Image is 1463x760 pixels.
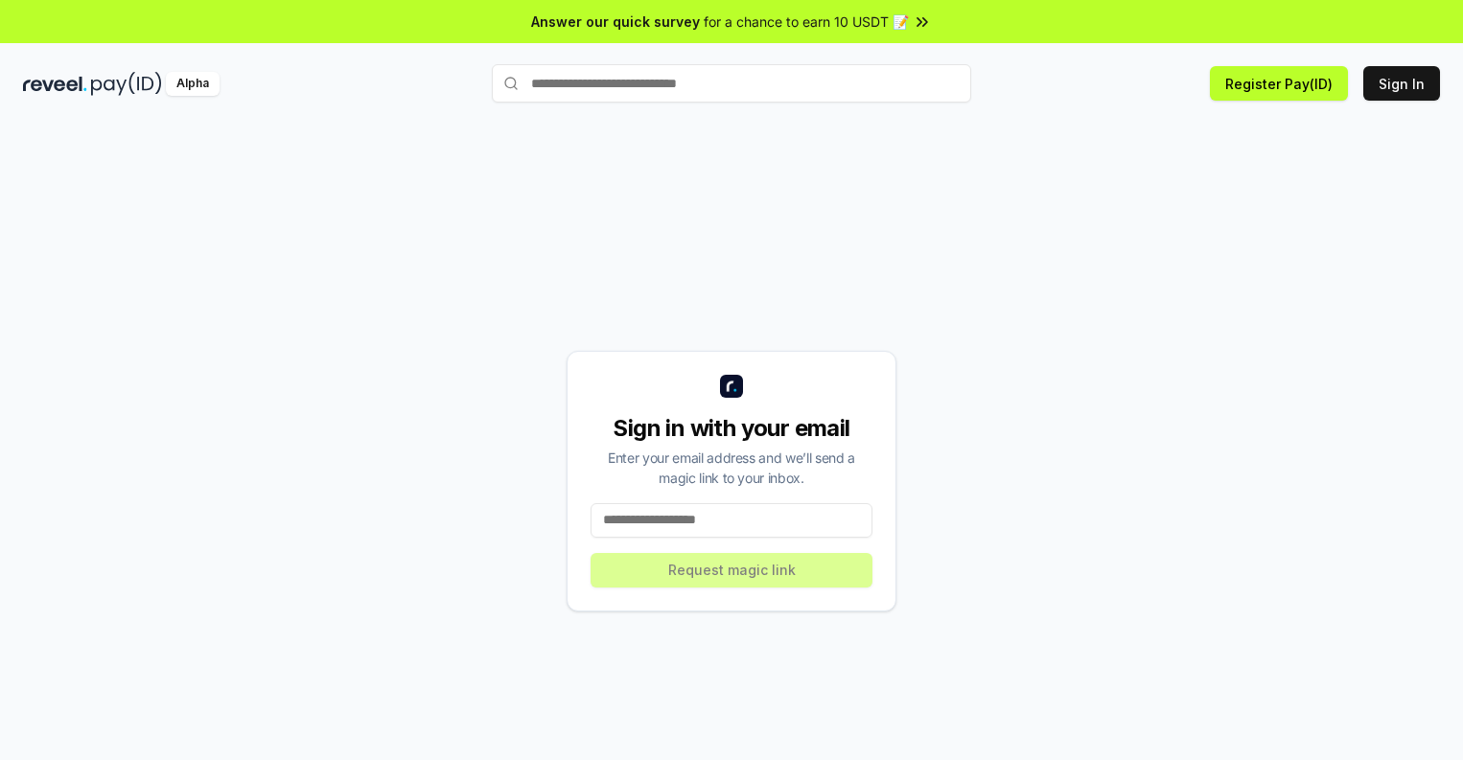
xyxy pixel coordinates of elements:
img: pay_id [91,72,162,96]
span: Answer our quick survey [531,12,700,32]
div: Sign in with your email [591,413,872,444]
img: reveel_dark [23,72,87,96]
span: for a chance to earn 10 USDT 📝 [704,12,909,32]
button: Register Pay(ID) [1210,66,1348,101]
div: Alpha [166,72,220,96]
div: Enter your email address and we’ll send a magic link to your inbox. [591,448,872,488]
img: logo_small [720,375,743,398]
button: Sign In [1363,66,1440,101]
